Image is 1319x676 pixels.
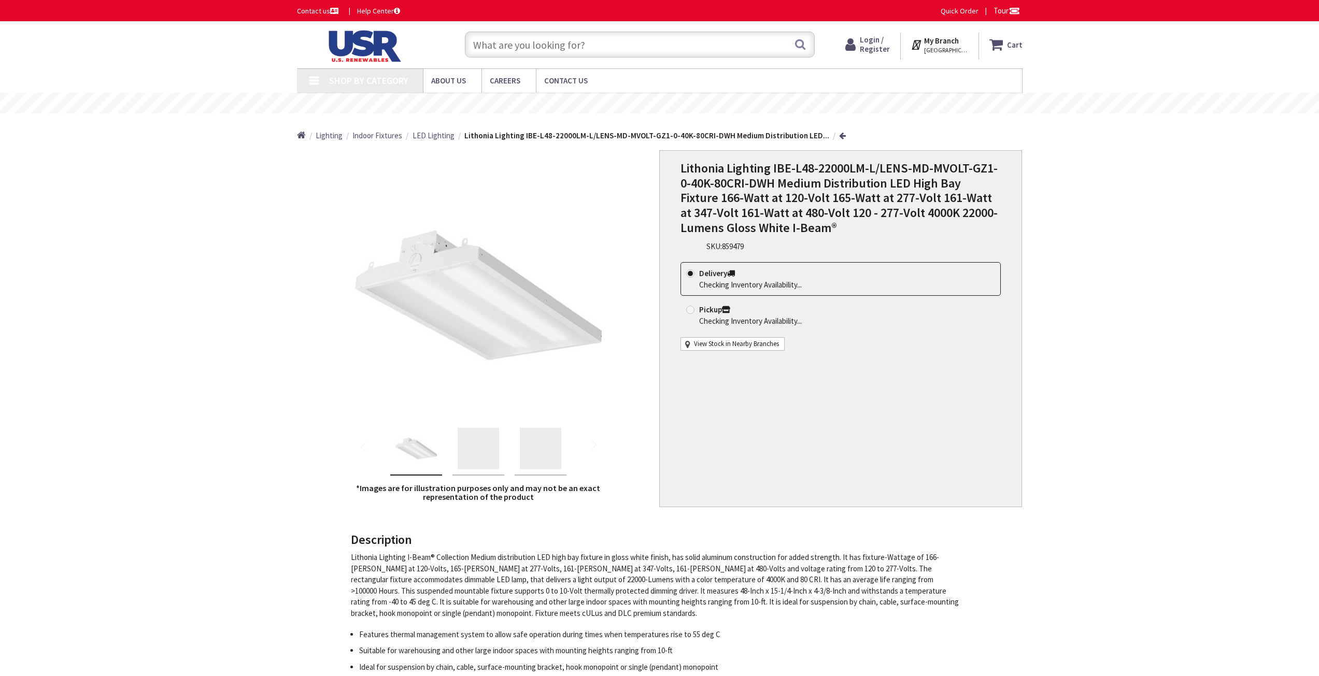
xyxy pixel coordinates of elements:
[355,172,602,419] img: Lithonia Lighting IBE-L48-22000LM-L/LENS-MD-MVOLT-GZ1-0-40K-80CRI-DWH Medium Distribution LED Hig...
[452,423,504,476] div: Lithonia Lighting IBE-L48-22000LM-L/LENS-MD-MVOLT-GZ1-0-40K-80CRI-DWH Medium Distribution LED Hig...
[994,6,1020,16] span: Tour
[357,6,400,16] a: Help Center
[431,76,466,85] span: About Us
[329,75,408,87] span: Shop By Category
[395,428,437,469] img: Lithonia Lighting IBE-L48-22000LM-L/LENS-MD-MVOLT-GZ1-0-40K-80CRI-DWH Medium Distribution LED Hig...
[297,30,429,62] img: U.S. Renewable Solutions
[860,35,890,54] span: Login / Register
[497,98,825,109] rs-layer: Coronavirus: Our Commitment to Our Employees and Customers
[413,131,455,140] span: LED Lighting
[464,131,829,140] strong: Lithonia Lighting IBE-L48-22000LM-L/LENS-MD-MVOLT-GZ1-0-40K-80CRI-DWH Medium Distribution LED...
[490,76,520,85] span: Careers
[941,6,978,16] a: Quick Order
[465,32,815,57] input: What are you looking for?
[390,423,442,476] div: Lithonia Lighting IBE-L48-22000LM-L/LENS-MD-MVOLT-GZ1-0-40K-80CRI-DWH Medium Distribution LED Hig...
[352,130,402,141] a: Indoor Fixtures
[924,36,959,46] strong: My Branch
[699,279,802,290] div: Checking Inventory Availability...
[699,268,735,278] strong: Delivery
[924,46,968,54] span: [GEOGRAPHIC_DATA], [GEOGRAPHIC_DATA]
[359,645,961,656] li: Suitable for warehousing and other large indoor spaces with mounting heights ranging from 10-ft
[680,160,998,236] span: Lithonia Lighting IBE-L48-22000LM-L/LENS-MD-MVOLT-GZ1-0-40K-80CRI-DWH Medium Distribution LED Hig...
[699,305,730,314] strong: Pickup
[699,315,802,326] div: Checking Inventory Availability...
[722,241,744,251] span: 859479
[911,35,968,54] div: My Branch [GEOGRAPHIC_DATA], [GEOGRAPHIC_DATA]
[316,130,343,141] a: Lighting
[413,130,455,141] a: LED Lighting
[316,131,343,140] span: Lighting
[355,484,602,502] h5: *Images are for illustration purposes only and may not be an exact representation of the product
[352,131,402,140] span: Indoor Fixtures
[544,76,588,85] span: Contact Us
[359,661,961,672] li: Ideal for suspension by chain, cable, surface-mounting bracket, hook monopoint or single (pendant...
[694,339,779,349] a: View Stock in Nearby Branches
[515,423,566,476] div: Lithonia Lighting IBE-L48-22000LM-L/LENS-MD-MVOLT-GZ1-0-40K-80CRI-DWH Medium Distribution LED Hig...
[1007,35,1023,54] strong: Cart
[351,552,961,619] div: Lithonia Lighting I-Beam® Collection Medium distribution LED high bay fixture in gloss white fini...
[706,241,744,252] div: SKU:
[359,629,961,640] li: Features thermal management system to allow safe operation during times when temperatures rise to...
[989,35,1023,54] a: Cart
[351,533,961,546] h3: Description
[297,6,341,16] a: Contact us
[845,35,890,54] a: Login / Register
